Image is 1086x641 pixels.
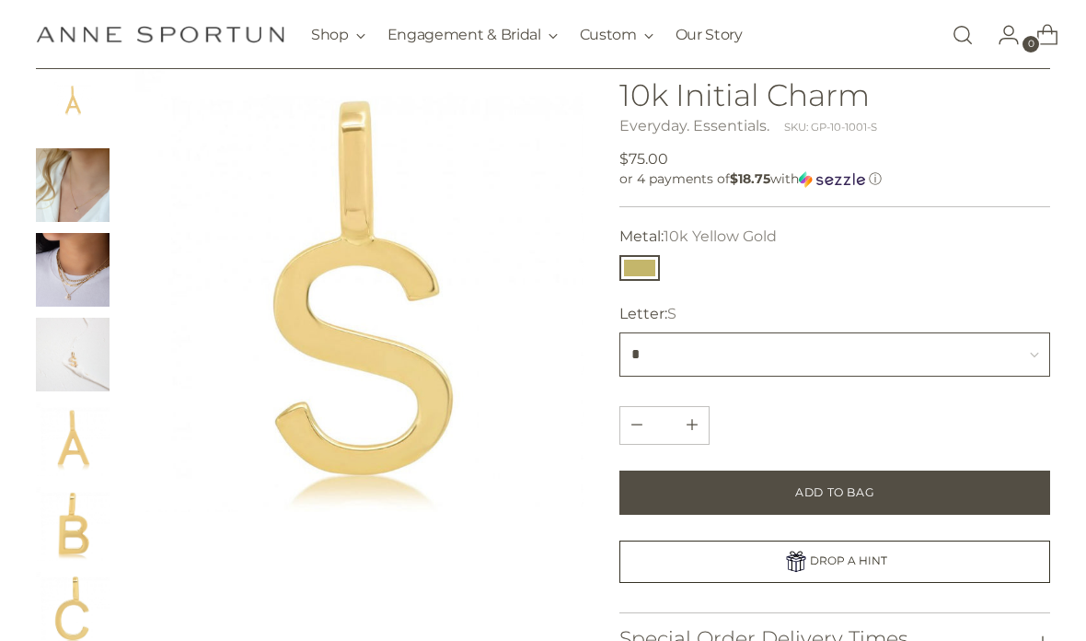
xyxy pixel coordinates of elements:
button: Change image to image 1 [36,64,110,137]
button: Add to Bag [619,471,1050,515]
button: Add product quantity [620,407,653,444]
a: DROP A HINT [619,541,1050,583]
h1: 10k Initial Charm [619,78,1050,111]
a: Open cart modal [1022,17,1058,53]
span: $18.75 [730,170,770,187]
button: Engagement & Bridal [387,15,558,55]
button: Custom [580,15,653,55]
a: Anne Sportun Fine Jewellery [36,26,284,43]
span: 10k Yellow Gold [664,227,777,245]
button: Subtract product quantity [676,407,709,444]
a: Our Story [676,15,743,55]
button: Change image to image 3 [36,233,110,307]
input: Product quantity [642,407,687,444]
button: Shop [311,15,365,55]
button: Change image to image 5 [36,402,110,476]
button: Change image to image 6 [36,487,110,561]
img: Sezzle [799,171,865,188]
span: 0 [1022,36,1039,52]
div: or 4 payments of with [619,170,1050,188]
button: 10k Yellow Gold [619,255,660,281]
button: Change image to image 2 [36,148,110,222]
span: DROP A HINT [810,554,887,567]
label: Metal: [619,226,777,248]
label: Letter: [619,303,676,325]
span: S [667,305,676,322]
a: Everyday. Essentials. [619,117,769,134]
span: $75.00 [619,148,668,170]
div: or 4 payments of$18.75withSezzle Click to learn more about Sezzle [619,170,1050,188]
span: Add to Bag [795,484,874,501]
img: 10k Initial Charm [135,64,583,512]
button: Change image to image 4 [36,318,110,391]
a: Go to the account page [983,17,1020,53]
a: Open search modal [944,17,981,53]
div: SKU: GP-10-1001-S [784,120,877,135]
